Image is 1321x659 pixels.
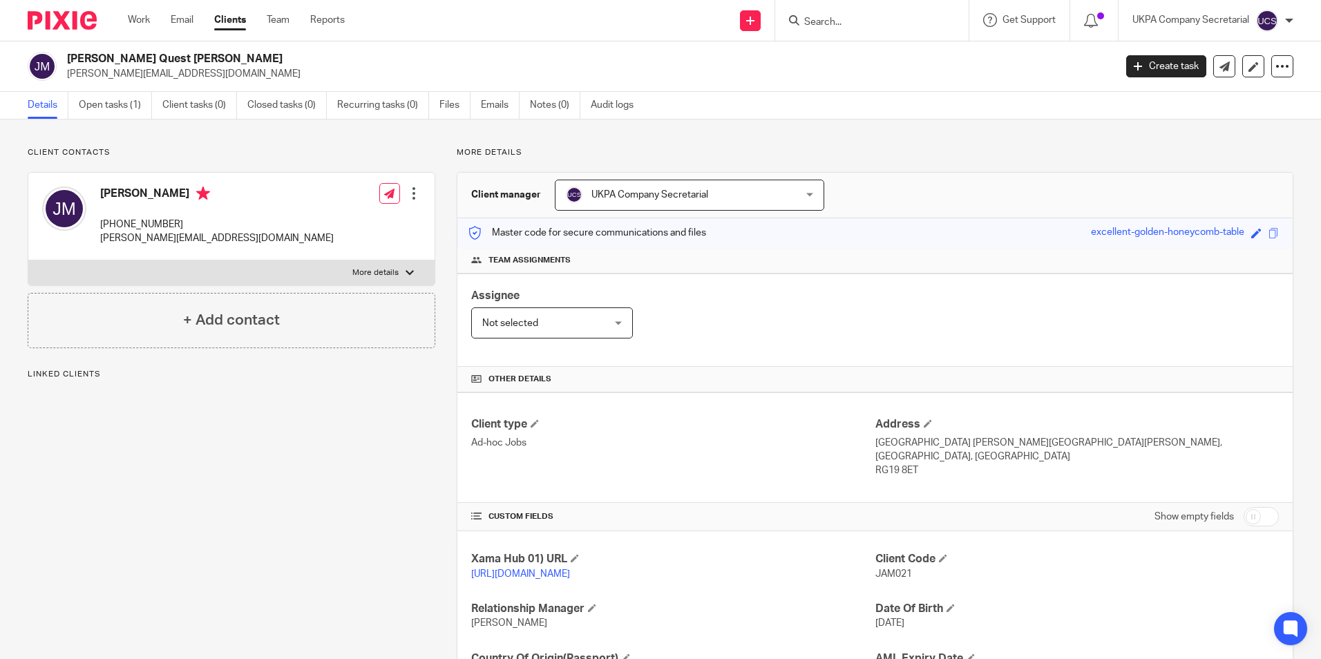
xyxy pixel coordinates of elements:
[100,218,334,231] p: [PHONE_NUMBER]
[67,52,897,66] h2: [PERSON_NAME] Quest [PERSON_NAME]
[591,190,708,200] span: UKPA Company Secretarial
[457,147,1293,158] p: More details
[28,52,57,81] img: svg%3E
[875,464,1279,477] p: RG19 8ET
[128,13,150,27] a: Work
[875,417,1279,432] h4: Address
[1002,15,1056,25] span: Get Support
[875,552,1279,566] h4: Client Code
[803,17,927,29] input: Search
[42,187,86,231] img: svg%3E
[100,187,334,204] h4: [PERSON_NAME]
[471,188,541,202] h3: Client manager
[439,92,471,119] a: Files
[530,92,580,119] a: Notes (0)
[471,290,520,301] span: Assignee
[471,511,875,522] h4: CUSTOM FIELDS
[28,11,97,30] img: Pixie
[214,13,246,27] a: Clients
[875,618,904,628] span: [DATE]
[171,13,193,27] a: Email
[471,618,547,628] span: [PERSON_NAME]
[1154,510,1234,524] label: Show empty fields
[482,318,538,328] span: Not selected
[352,267,399,278] p: More details
[468,226,706,240] p: Master code for secure communications and files
[162,92,237,119] a: Client tasks (0)
[28,92,68,119] a: Details
[67,67,1105,81] p: [PERSON_NAME][EMAIL_ADDRESS][DOMAIN_NAME]
[481,92,520,119] a: Emails
[310,13,345,27] a: Reports
[566,187,582,203] img: svg%3E
[1132,13,1249,27] p: UKPA Company Secretarial
[247,92,327,119] a: Closed tasks (0)
[471,417,875,432] h4: Client type
[471,552,875,566] h4: Xama Hub 01) URL
[875,436,1279,464] p: [GEOGRAPHIC_DATA] [PERSON_NAME][GEOGRAPHIC_DATA][PERSON_NAME], [GEOGRAPHIC_DATA], [GEOGRAPHIC_DATA]
[875,569,912,579] span: JAM021
[1126,55,1206,77] a: Create task
[267,13,289,27] a: Team
[591,92,644,119] a: Audit logs
[28,369,435,380] p: Linked clients
[196,187,210,200] i: Primary
[488,374,551,385] span: Other details
[471,602,875,616] h4: Relationship Manager
[1091,225,1244,241] div: excellent-golden-honeycomb-table
[183,309,280,331] h4: + Add contact
[100,231,334,245] p: [PERSON_NAME][EMAIL_ADDRESS][DOMAIN_NAME]
[79,92,152,119] a: Open tasks (1)
[337,92,429,119] a: Recurring tasks (0)
[1256,10,1278,32] img: svg%3E
[875,602,1279,616] h4: Date Of Birth
[471,569,570,579] a: [URL][DOMAIN_NAME]
[28,147,435,158] p: Client contacts
[488,255,571,266] span: Team assignments
[471,436,875,450] p: Ad-hoc Jobs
